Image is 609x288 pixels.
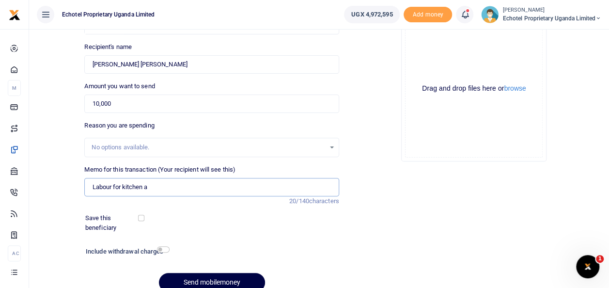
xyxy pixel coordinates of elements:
img: profile-user [481,6,499,23]
div: File Uploader [401,16,547,161]
div: Drag and drop files here or [406,84,542,93]
span: Echotel Proprietary Uganda Limited [58,10,158,19]
input: Enter extra information [84,178,339,196]
button: browse [504,85,526,92]
a: logo-small logo-large logo-large [9,11,20,18]
h6: Include withdrawal charges [86,248,165,256]
span: 20/140 [289,197,309,205]
a: profile-user [PERSON_NAME] Echotel Proprietary Uganda Limited [481,6,601,23]
li: Ac [8,245,21,261]
span: Echotel Proprietary Uganda Limited [502,14,601,23]
a: UGX 4,972,595 [344,6,400,23]
small: [PERSON_NAME] [502,6,601,15]
span: Add money [404,7,452,23]
li: Toup your wallet [404,7,452,23]
label: Save this beneficiary [85,213,140,232]
li: Wallet ballance [340,6,404,23]
span: UGX 4,972,595 [351,10,392,19]
input: Loading name... [84,55,339,74]
label: Recipient's name [84,42,132,52]
span: characters [309,197,339,205]
a: Add money [404,10,452,17]
div: No options available. [92,143,325,152]
input: UGX [84,95,339,113]
span: 1 [596,255,604,263]
label: Memo for this transaction (Your recipient will see this) [84,165,235,175]
label: Amount you want to send [84,81,155,91]
iframe: Intercom live chat [576,255,599,278]
li: M [8,80,21,96]
img: logo-small [9,9,20,21]
label: Reason you are spending [84,121,154,130]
